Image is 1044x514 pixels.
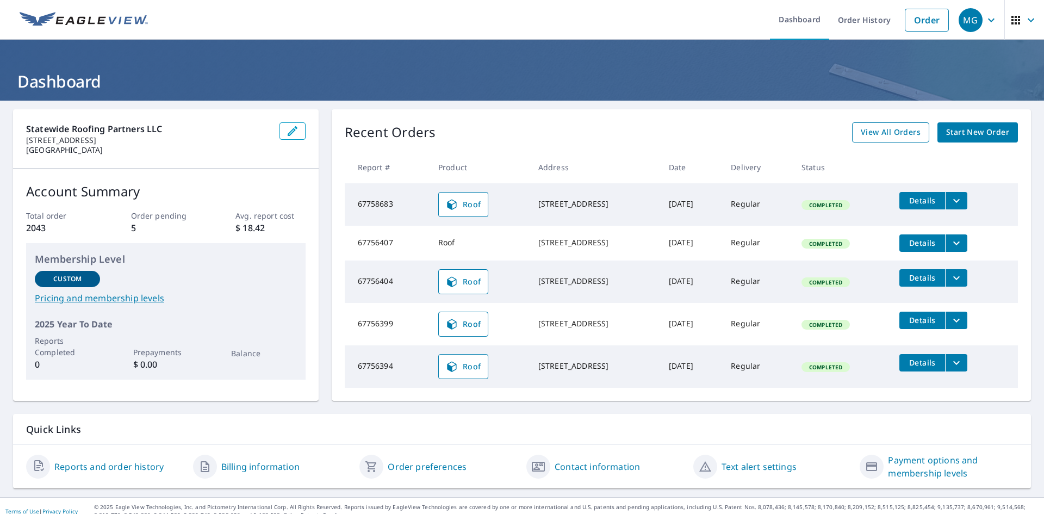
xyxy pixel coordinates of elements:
a: Roof [438,312,488,337]
p: Reports Completed [35,335,100,358]
a: Order preferences [388,460,467,473]
p: Avg. report cost [235,210,305,221]
span: Details [906,273,939,283]
button: detailsBtn-67756394 [899,354,945,371]
a: Billing information [221,460,300,473]
p: Balance [231,348,296,359]
span: Details [906,238,939,248]
td: Regular [722,261,793,303]
td: [DATE] [660,303,722,345]
img: EV Logo [20,12,148,28]
div: MG [959,8,983,32]
p: Custom [53,274,82,284]
td: Regular [722,226,793,261]
div: [STREET_ADDRESS] [538,318,651,329]
span: Roof [445,360,481,373]
th: Report # [345,151,430,183]
span: Roof [445,275,481,288]
button: detailsBtn-67756404 [899,269,945,287]
span: Completed [803,201,849,209]
a: Order [905,9,949,32]
td: 67756407 [345,226,430,261]
p: Quick Links [26,423,1018,436]
span: Roof [445,198,481,211]
td: [DATE] [660,226,722,261]
th: Address [530,151,660,183]
td: Roof [430,226,530,261]
a: Roof [438,192,488,217]
p: [STREET_ADDRESS] [26,135,271,145]
p: $ 18.42 [235,221,305,234]
td: 67756404 [345,261,430,303]
span: Completed [803,363,849,371]
p: 2025 Year To Date [35,318,297,331]
td: [DATE] [660,261,722,303]
p: 5 [131,221,201,234]
p: $ 0.00 [133,358,198,371]
span: Details [906,357,939,368]
span: Roof [445,318,481,331]
span: Completed [803,321,849,329]
th: Date [660,151,722,183]
td: 67756394 [345,345,430,388]
p: Membership Level [35,252,297,267]
td: [DATE] [660,183,722,226]
td: [DATE] [660,345,722,388]
span: Completed [803,278,849,286]
button: filesDropdownBtn-67758683 [945,192,967,209]
p: Statewide Roofing Partners LLC [26,122,271,135]
td: Regular [722,345,793,388]
p: Prepayments [133,346,198,358]
button: detailsBtn-67756399 [899,312,945,329]
button: filesDropdownBtn-67756407 [945,234,967,252]
p: Account Summary [26,182,306,201]
a: Roof [438,269,488,294]
button: detailsBtn-67756407 [899,234,945,252]
span: Completed [803,240,849,247]
th: Delivery [722,151,793,183]
button: detailsBtn-67758683 [899,192,945,209]
div: [STREET_ADDRESS] [538,276,651,287]
div: [STREET_ADDRESS] [538,361,651,371]
th: Status [793,151,891,183]
p: 0 [35,358,100,371]
span: Details [906,315,939,325]
a: Contact information [555,460,640,473]
a: Text alert settings [722,460,797,473]
div: [STREET_ADDRESS] [538,237,651,248]
th: Product [430,151,530,183]
button: filesDropdownBtn-67756394 [945,354,967,371]
button: filesDropdownBtn-67756399 [945,312,967,329]
span: View All Orders [861,126,921,139]
p: [GEOGRAPHIC_DATA] [26,145,271,155]
p: Order pending [131,210,201,221]
a: Payment options and membership levels [888,454,1018,480]
a: View All Orders [852,122,929,143]
a: Start New Order [937,122,1018,143]
span: Details [906,195,939,206]
td: 67758683 [345,183,430,226]
h1: Dashboard [13,70,1031,92]
div: [STREET_ADDRESS] [538,199,651,209]
p: Recent Orders [345,122,436,143]
p: Total order [26,210,96,221]
a: Pricing and membership levels [35,292,297,305]
span: Start New Order [946,126,1009,139]
td: Regular [722,303,793,345]
p: 2043 [26,221,96,234]
td: 67756399 [345,303,430,345]
td: Regular [722,183,793,226]
a: Roof [438,354,488,379]
a: Reports and order history [54,460,164,473]
button: filesDropdownBtn-67756404 [945,269,967,287]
